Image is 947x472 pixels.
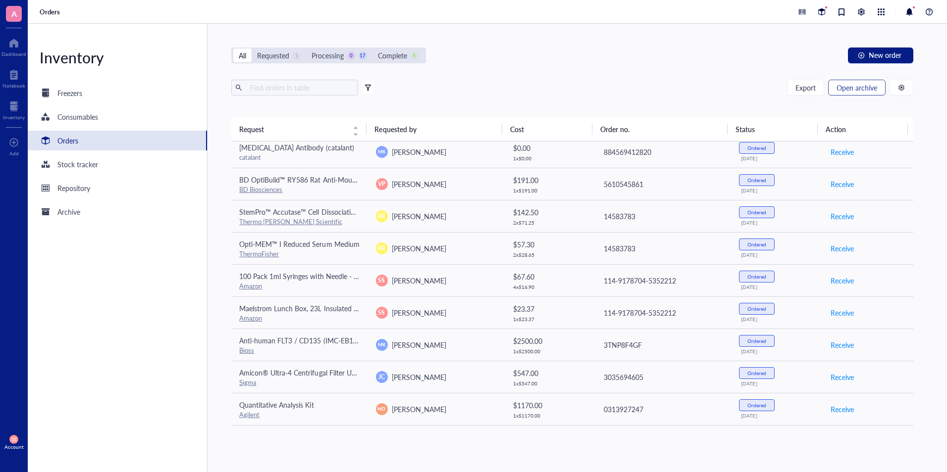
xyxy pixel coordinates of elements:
[392,308,446,318] span: [PERSON_NAME]
[595,168,731,200] td: 5610545861
[239,313,262,323] a: Amazon
[378,308,385,317] span: SS
[595,296,731,329] td: 114-9178704-5352212
[392,404,446,414] span: [PERSON_NAME]
[246,80,354,95] input: Find orders in table
[747,274,766,280] div: Ordered
[513,175,587,186] div: $ 191.00
[837,84,877,92] span: Open archive
[831,275,854,286] span: Receive
[378,406,385,413] span: MD
[830,401,854,417] button: Receive
[604,243,723,254] div: 14583783
[741,348,814,354] div: [DATE]
[392,147,446,157] span: [PERSON_NAME]
[11,436,16,442] span: SS
[595,200,731,232] td: 14583783
[595,329,731,361] td: 3TNP8F4GF
[4,444,24,450] div: Account
[378,341,385,348] span: MK
[741,252,814,258] div: [DATE]
[747,402,766,408] div: Ordered
[741,316,814,322] div: [DATE]
[392,243,446,253] span: [PERSON_NAME]
[312,50,344,61] div: Processing
[747,209,766,215] div: Ordered
[410,51,419,60] div: 4
[795,84,816,92] span: Export
[239,271,653,281] span: 100 Pack 1ml Syringes with Needle - 27G 1/2 inch Disposable 1cc Luer Lock Syringe for Scientific ...
[239,207,385,217] span: StemPro™ Accutase™ Cell Dissociation Reagent
[28,202,207,222] a: Archive
[595,232,731,264] td: 14583783
[239,400,314,410] span: Quantitative Analysis Kit
[818,117,908,141] th: Action
[741,155,814,161] div: [DATE]
[57,135,78,146] div: Orders
[747,306,766,312] div: Ordered
[502,117,592,141] th: Cost
[513,252,587,258] div: 2 x $ 28.65
[741,380,814,386] div: [DATE]
[831,211,854,222] span: Receive
[830,305,854,321] button: Receive
[347,51,356,60] div: 0
[28,107,207,127] a: Consumables
[830,176,854,192] button: Receive
[848,47,913,63] button: New order
[604,307,723,318] div: 114-9178704-5352212
[513,271,587,282] div: $ 67.60
[392,372,446,382] span: [PERSON_NAME]
[513,413,587,419] div: 1 x $ 1170.00
[377,212,385,221] span: AR
[239,124,347,135] span: Request
[378,373,385,381] span: JC
[831,243,854,254] span: Receive
[367,117,502,141] th: Requested by
[604,339,723,350] div: 3TNP8F4GF
[787,80,824,95] button: Export
[11,7,17,20] span: A
[57,206,80,217] div: Archive
[239,281,262,290] a: Amazon
[513,284,587,290] div: 4 x $ 16.90
[378,180,385,189] span: VP
[239,368,387,378] span: Amicon® Ultra-4 Centrifugal Filter Unit (10 kDa)
[378,276,385,285] span: SS
[604,211,723,222] div: 14583783
[728,117,818,141] th: Status
[513,316,587,322] div: 1 x $ 23.37
[513,303,587,314] div: $ 23.37
[830,240,854,256] button: Receive
[831,307,854,318] span: Receive
[747,370,766,376] div: Ordered
[831,404,854,415] span: Receive
[747,241,766,247] div: Ordered
[392,179,446,189] span: [PERSON_NAME]
[378,50,407,61] div: Complete
[239,142,354,152] span: [MEDICAL_DATA] Antibody (catalant)
[513,188,587,193] div: 1 x $ 191.00
[28,83,207,103] a: Freezers
[831,179,854,189] span: Receive
[831,372,854,382] span: Receive
[239,175,385,185] span: BD OptiBuild™ RY586 Rat Anti-Mouse TSPAN8
[231,47,425,63] div: segmented control
[513,142,587,153] div: $ 0.00
[239,345,254,355] a: Bioss
[747,145,766,151] div: Ordered
[28,154,207,174] a: Stock tracker
[747,338,766,344] div: Ordered
[239,410,260,419] a: Agilent
[513,380,587,386] div: 1 x $ 547.00
[604,372,723,382] div: 3035694605
[392,211,446,221] span: [PERSON_NAME]
[604,404,723,415] div: 0313927247
[239,303,780,313] span: Maelstrom Lunch Box, 23L Insulated Lunch Bag, Expandable Double Deck Cooler Bag, Lightweight Leak...
[831,339,854,350] span: Receive
[513,155,587,161] div: 1 x $ 0.00
[378,148,385,155] span: MK
[830,337,854,353] button: Receive
[869,51,901,59] span: New order
[239,153,360,162] div: catalant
